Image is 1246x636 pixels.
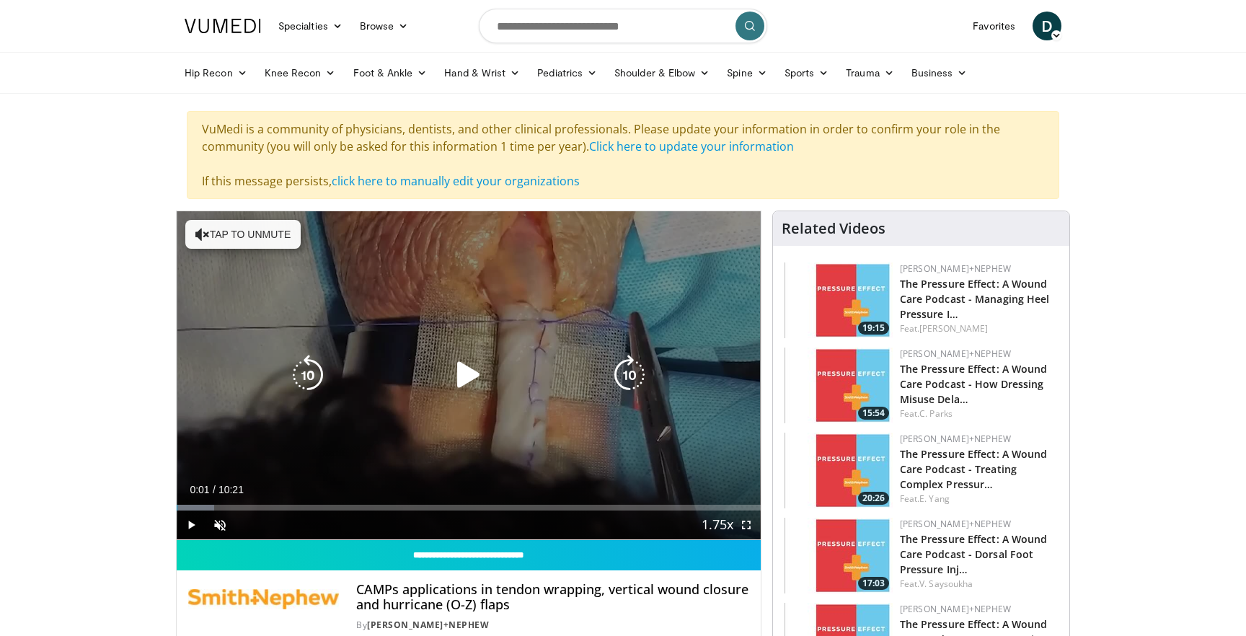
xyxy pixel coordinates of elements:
a: Favorites [964,12,1024,40]
a: Shoulder & Elbow [606,58,718,87]
a: C. Parks [919,407,953,420]
a: 19:15 [785,262,893,338]
img: VuMedi Logo [185,19,261,33]
img: d68379d8-97de-484f-9076-f39c80eee8eb.150x105_q85_crop-smart_upscale.jpg [785,518,893,593]
a: Browse [351,12,417,40]
span: 10:21 [218,484,244,495]
a: Click here to update your information [589,138,794,154]
a: Sports [776,58,838,87]
span: / [213,484,216,495]
a: E. Yang [919,493,950,505]
span: 17:03 [858,577,889,590]
a: Foot & Ankle [345,58,436,87]
span: 0:01 [190,484,209,495]
a: Business [903,58,976,87]
a: click here to manually edit your organizations [332,173,580,189]
a: 20:26 [785,433,893,508]
a: [PERSON_NAME]+Nephew [900,518,1011,530]
button: Fullscreen [732,511,761,539]
a: V. Saysoukha [919,578,973,590]
h4: CAMPs applications in tendon wrapping, vertical wound closure and hurricane (O-Z) flaps [356,582,748,613]
a: Trauma [837,58,903,87]
div: Feat. [900,578,1058,591]
video-js: Video Player [177,211,761,540]
a: 15:54 [785,348,893,423]
button: Playback Rate [703,511,732,539]
a: The Pressure Effect: A Wound Care Podcast - Managing Heel Pressure I… [900,277,1050,321]
div: Feat. [900,493,1058,505]
a: [PERSON_NAME]+Nephew [367,619,489,631]
input: Search topics, interventions [479,9,767,43]
img: 5dccabbb-5219-43eb-ba82-333b4a767645.150x105_q85_crop-smart_upscale.jpg [785,433,893,508]
span: 19:15 [858,322,889,335]
div: VuMedi is a community of physicians, dentists, and other clinical professionals. Please update yo... [187,111,1059,199]
div: Progress Bar [177,505,761,511]
img: 60a7b2e5-50df-40c4-868a-521487974819.150x105_q85_crop-smart_upscale.jpg [785,262,893,338]
a: [PERSON_NAME]+Nephew [900,348,1011,360]
img: Smith+Nephew [188,582,339,617]
a: The Pressure Effect: A Wound Care Podcast - Dorsal Foot Pressure Inj… [900,532,1048,576]
span: 20:26 [858,492,889,505]
div: Feat. [900,322,1058,335]
a: [PERSON_NAME]+Nephew [900,262,1011,275]
a: 17:03 [785,518,893,593]
a: D [1033,12,1061,40]
a: Knee Recon [256,58,345,87]
button: Play [177,511,206,539]
button: Tap to unmute [185,220,301,249]
a: [PERSON_NAME]+Nephew [900,603,1011,615]
a: [PERSON_NAME]+Nephew [900,433,1011,445]
a: The Pressure Effect: A Wound Care Podcast - Treating Complex Pressur… [900,447,1048,491]
div: By [356,619,748,632]
img: 61e02083-5525-4adc-9284-c4ef5d0bd3c4.150x105_q85_crop-smart_upscale.jpg [785,348,893,423]
a: Hand & Wrist [436,58,529,87]
a: Hip Recon [176,58,256,87]
h4: Related Videos [782,220,885,237]
a: Spine [718,58,775,87]
span: 15:54 [858,407,889,420]
a: Pediatrics [529,58,606,87]
a: [PERSON_NAME] [919,322,988,335]
button: Unmute [206,511,234,539]
a: Specialties [270,12,351,40]
div: Feat. [900,407,1058,420]
a: The Pressure Effect: A Wound Care Podcast - How Dressing Misuse Dela… [900,362,1048,406]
